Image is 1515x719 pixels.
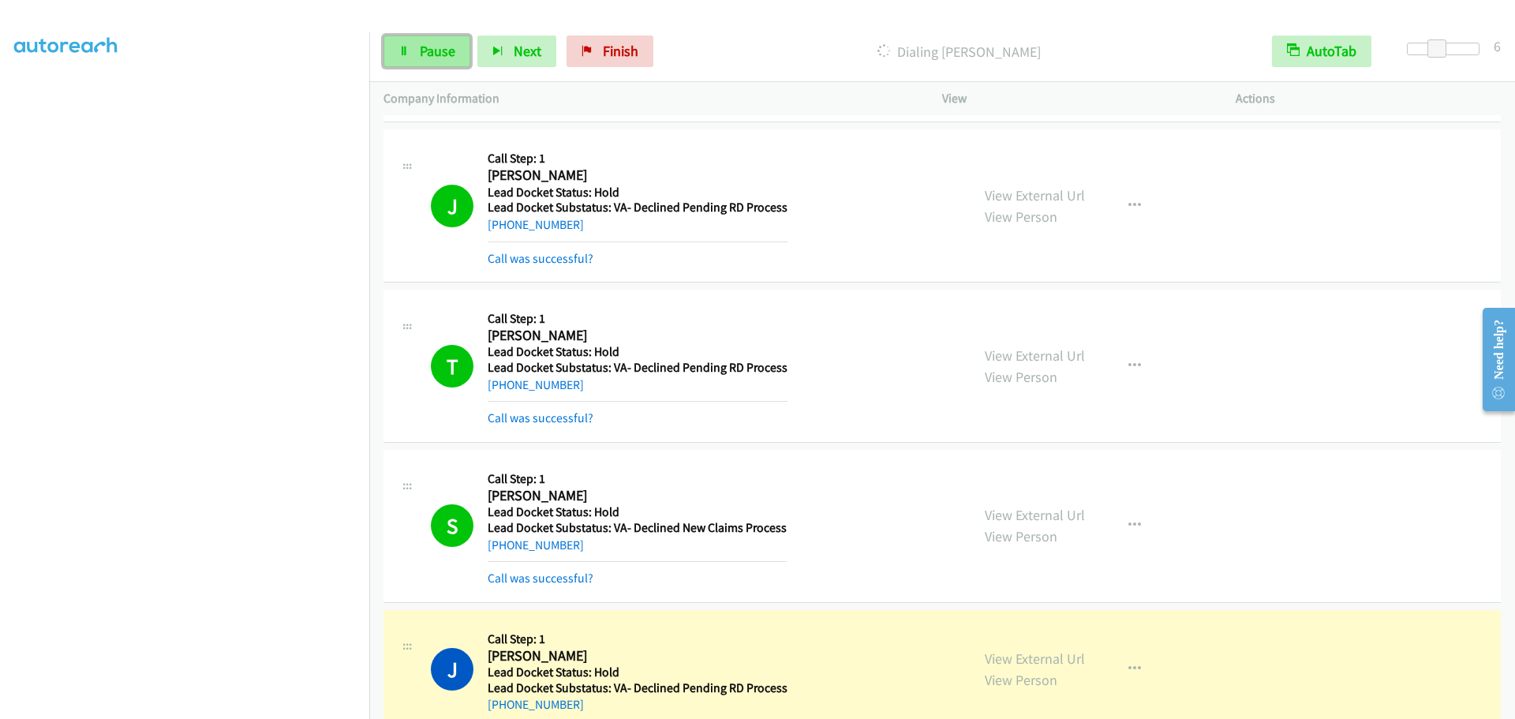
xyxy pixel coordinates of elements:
h5: Call Step: 1 [488,311,787,327]
h5: Lead Docket Substatus: VA- Declined Pending RD Process [488,360,787,376]
a: Call was successful? [488,410,593,425]
a: Call was successful? [488,571,593,586]
button: AutoTab [1272,36,1371,67]
h5: Lead Docket Substatus: VA- Declined Pending RD Process [488,200,787,215]
iframe: Resource Center [1469,297,1515,422]
a: [PHONE_NUMBER] [488,377,584,392]
a: View Person [985,368,1057,386]
h5: Lead Docket Status: Hold [488,344,787,360]
a: View Person [985,671,1057,689]
span: Finish [603,42,638,60]
a: Finish [567,36,653,67]
a: View External Url [985,346,1085,365]
a: View Person [985,527,1057,545]
h5: Call Step: 1 [488,151,787,167]
h2: [PERSON_NAME] [488,487,787,505]
h1: J [431,648,473,691]
p: Company Information [383,89,914,108]
p: View [942,89,1207,108]
h5: Lead Docket Substatus: VA- Declined New Claims Process [488,520,787,536]
h2: [PERSON_NAME] [488,167,787,185]
h1: S [431,504,473,547]
div: 6 [1494,36,1501,57]
h5: Lead Docket Status: Hold [488,665,787,680]
a: [PHONE_NUMBER] [488,697,584,712]
a: View Person [985,208,1057,226]
p: Actions [1236,89,1501,108]
a: [PHONE_NUMBER] [488,217,584,232]
h5: Lead Docket Status: Hold [488,504,787,520]
h5: Lead Docket Substatus: VA- Declined Pending RD Process [488,680,787,696]
a: [PHONE_NUMBER] [488,537,584,552]
a: Call was successful? [488,251,593,266]
span: Pause [420,42,455,60]
a: View External Url [985,506,1085,524]
p: Dialing [PERSON_NAME] [675,41,1244,62]
h5: Call Step: 1 [488,471,787,487]
span: Next [514,42,541,60]
h5: Call Step: 1 [488,631,787,647]
h2: [PERSON_NAME] [488,327,787,345]
a: View External Url [985,186,1085,204]
button: Next [477,36,556,67]
h2: [PERSON_NAME] [488,647,787,665]
h1: T [431,345,473,388]
h1: J [431,185,473,227]
h5: Lead Docket Status: Hold [488,185,787,200]
a: Pause [383,36,470,67]
a: View External Url [985,650,1085,668]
